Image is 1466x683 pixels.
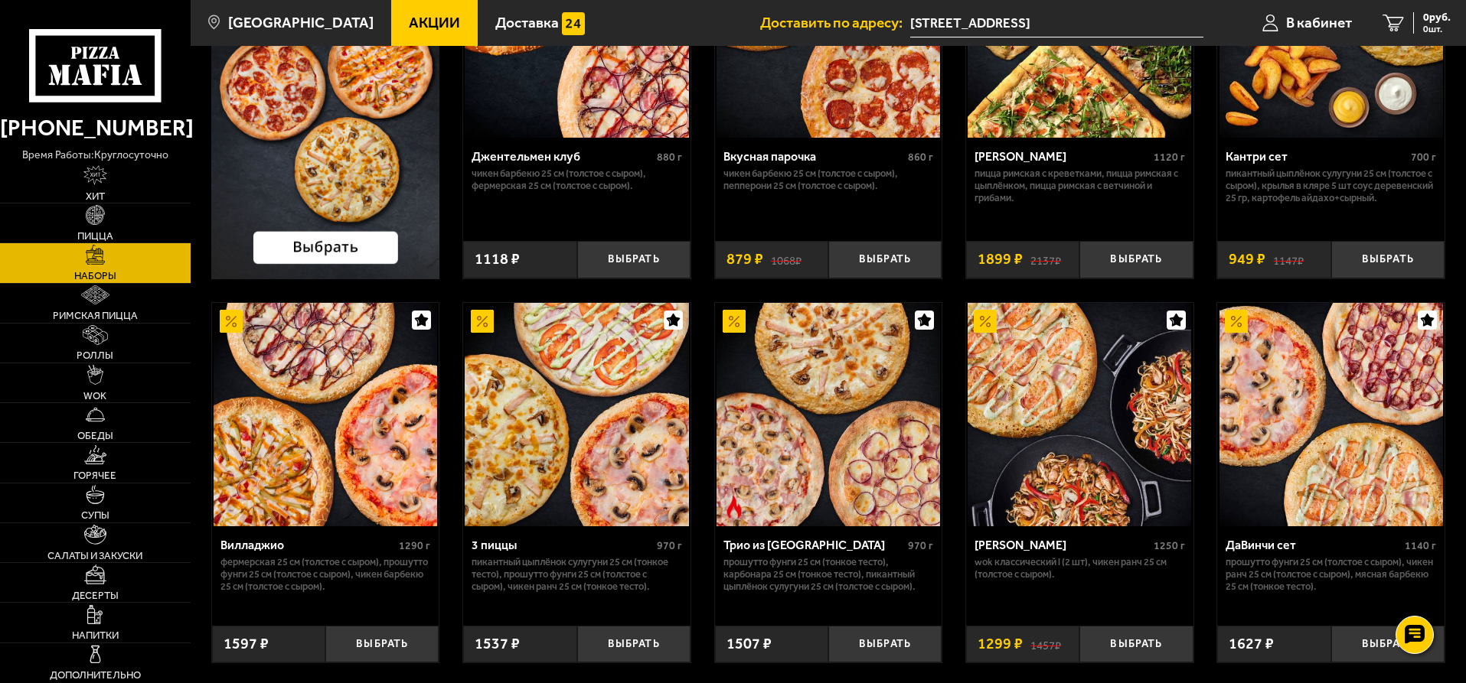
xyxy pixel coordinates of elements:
a: АкционныйДаВинчи сет [1217,303,1445,526]
span: 880 г [657,151,682,164]
button: Выбрать [577,241,691,278]
span: Хит [86,191,105,201]
span: 860 г [908,151,933,164]
span: Пицца [77,231,113,241]
span: 0 руб. [1423,12,1451,23]
p: Пикантный цыплёнок сулугуни 25 см (толстое с сыром), крылья в кляре 5 шт соус деревенский 25 гр, ... [1226,167,1436,204]
button: Выбрать [325,626,439,663]
input: Ваш адрес доставки [910,9,1203,37]
button: Выбрать [828,626,942,663]
span: 1118 ₽ [475,252,520,267]
span: WOK [83,391,106,401]
div: Кантри сет [1226,149,1407,164]
button: Выбрать [1331,241,1445,278]
span: 1627 ₽ [1229,636,1274,652]
p: Прошутто Фунги 25 см (толстое с сыром), Чикен Ранч 25 см (толстое с сыром), Мясная Барбекю 25 см ... [1226,556,1436,593]
button: Выбрать [577,626,691,663]
div: Вилладжио [220,538,396,552]
img: Трио из Рио [717,303,940,526]
span: Обеды [77,431,113,441]
button: Выбрать [828,241,942,278]
span: 879 ₽ [726,252,763,267]
span: 1537 ₽ [475,636,520,652]
span: Горячее [73,470,116,480]
span: Роллы [77,350,113,360]
span: 1120 г [1154,151,1185,164]
span: Доставка [495,15,559,30]
img: Акционный [723,310,746,333]
s: 2137 ₽ [1030,252,1061,267]
p: Прошутто Фунги 25 см (тонкое тесто), Карбонара 25 см (тонкое тесто), Пикантный цыплёнок сулугуни ... [723,556,934,593]
div: 3 пиццы [472,538,653,552]
button: Выбрать [1331,626,1445,663]
div: [PERSON_NAME] [975,538,1150,552]
span: 1299 ₽ [978,636,1023,652]
img: Вилла Капри [968,303,1191,526]
img: 15daf4d41897b9f0e9f617042186c801.svg [562,12,585,35]
img: Острое блюдо [723,496,746,519]
s: 1068 ₽ [771,252,802,267]
div: Джентельмен клуб [472,149,653,164]
a: АкционныйВилладжио [212,303,439,526]
span: Супы [81,510,109,520]
span: Напитки [72,630,119,640]
div: [PERSON_NAME] [975,149,1150,164]
span: 1597 ₽ [224,636,269,652]
img: Вилладжио [214,303,437,526]
span: 1290 г [399,539,430,552]
p: Пицца Римская с креветками, Пицца Римская с цыплёнком, Пицца Римская с ветчиной и грибами. [975,167,1185,204]
span: Акции [409,15,460,30]
a: Акционный3 пиццы [463,303,691,526]
span: Римская пицца [53,311,138,320]
a: АкционныйВилла Капри [966,303,1193,526]
img: ДаВинчи сет [1219,303,1443,526]
span: Дополнительно [50,670,141,680]
div: ДаВинчи сет [1226,538,1401,552]
s: 1457 ₽ [1030,636,1061,652]
span: Салаты и закуски [47,551,142,561]
p: Чикен Барбекю 25 см (толстое с сыром), Фермерская 25 см (толстое с сыром). [472,167,682,192]
p: Чикен Барбекю 25 см (толстое с сыром), Пепперони 25 см (толстое с сыром). [723,167,934,192]
span: 1250 г [1154,539,1185,552]
img: Акционный [974,310,997,333]
a: АкционныйОстрое блюдоТрио из Рио [715,303,942,526]
img: 3 пиццы [465,303,688,526]
span: [GEOGRAPHIC_DATA] [228,15,374,30]
span: Десерты [72,590,119,600]
span: Наборы [74,271,116,281]
img: Акционный [1225,310,1248,333]
span: 0 шт. [1423,24,1451,34]
s: 1147 ₽ [1273,252,1304,267]
span: В кабинет [1286,15,1352,30]
button: Выбрать [1079,241,1193,278]
div: Вкусная парочка [723,149,905,164]
span: 970 г [908,539,933,552]
span: 970 г [657,539,682,552]
span: Доставить по адресу: [760,15,910,30]
span: 1140 г [1405,539,1436,552]
span: 700 г [1411,151,1436,164]
p: Пикантный цыплёнок сулугуни 25 см (тонкое тесто), Прошутто Фунги 25 см (толстое с сыром), Чикен Р... [472,556,682,593]
span: 1507 ₽ [726,636,772,652]
img: Акционный [471,310,494,333]
span: 949 ₽ [1229,252,1265,267]
button: Выбрать [1079,626,1193,663]
p: Фермерская 25 см (толстое с сыром), Прошутто Фунги 25 см (толстое с сыром), Чикен Барбекю 25 см (... [220,556,431,593]
img: Акционный [220,310,243,333]
div: Трио из [GEOGRAPHIC_DATA] [723,538,905,552]
span: 1899 ₽ [978,252,1023,267]
p: Wok классический L (2 шт), Чикен Ранч 25 см (толстое с сыром). [975,556,1185,581]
